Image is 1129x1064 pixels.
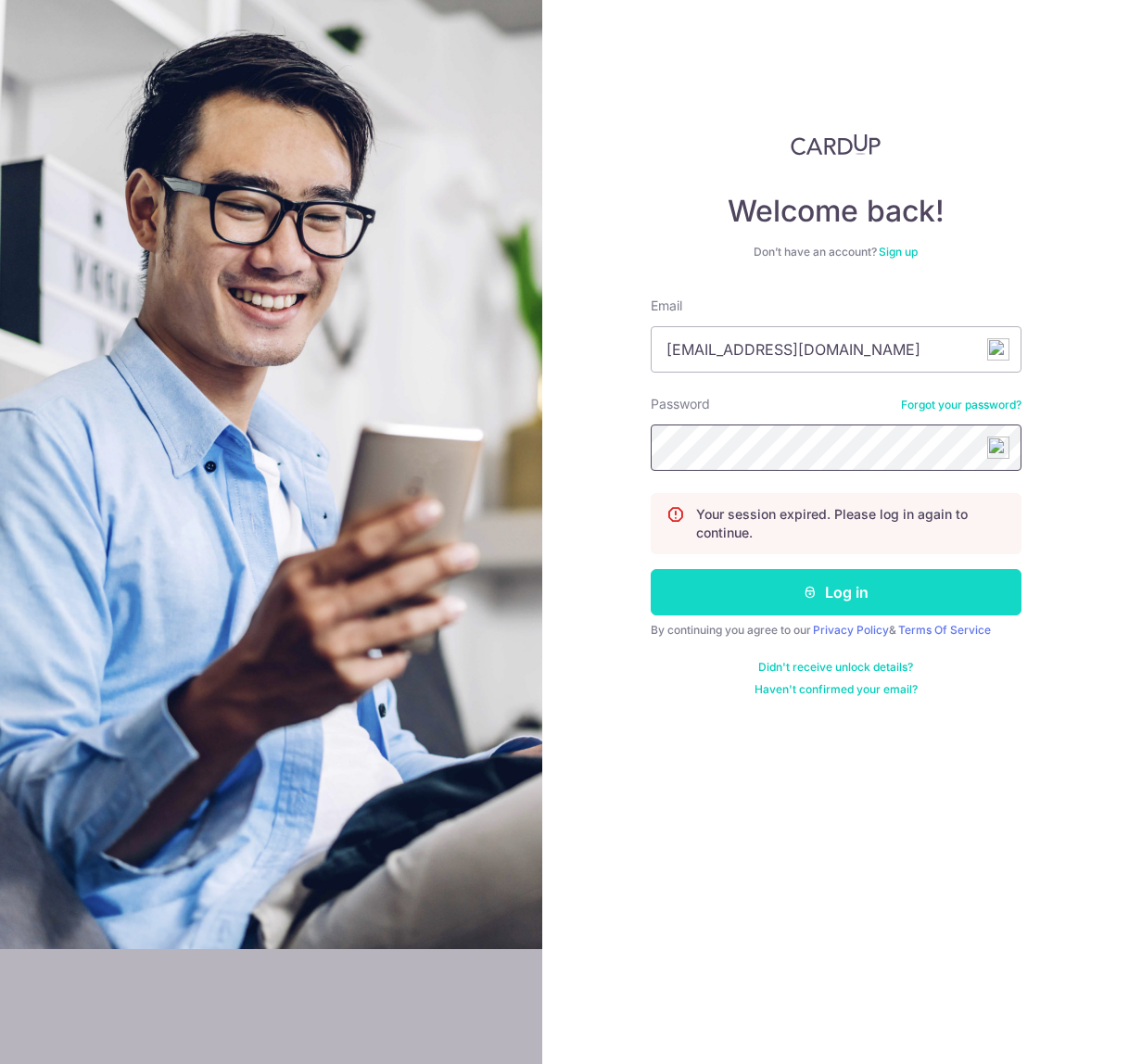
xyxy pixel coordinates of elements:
p: Your session expired. Please log in again to continue. [696,505,1006,542]
a: Didn't receive unlock details? [758,660,913,675]
input: Enter your Email [651,326,1021,373]
a: Haven't confirmed your email? [755,682,918,697]
a: Sign up [879,245,918,259]
label: Password [651,395,710,413]
img: npw-badge-icon-locked.svg [987,437,1009,459]
div: By continuing you agree to our & [651,623,1021,638]
div: Don’t have an account? [651,245,1021,260]
a: Terms Of Service [898,623,991,637]
img: CardUp Logo [791,133,882,156]
label: Email [651,297,682,315]
a: Forgot your password? [901,398,1021,412]
button: Log in [651,569,1021,615]
img: npw-badge-icon-locked.svg [987,338,1009,361]
h4: Welcome back! [651,193,1021,230]
a: Privacy Policy [813,623,889,637]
